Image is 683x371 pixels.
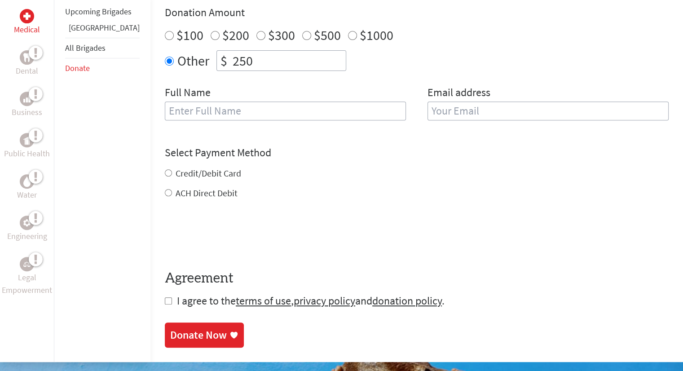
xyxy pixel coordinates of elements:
label: Email address [427,85,490,102]
p: Medical [14,23,40,36]
h4: Select Payment Method [165,146,669,160]
img: Medical [23,13,31,20]
input: Your Email [427,102,669,120]
a: donation policy [372,294,442,308]
a: terms of use [236,294,291,308]
div: Dental [20,50,34,65]
p: Dental [16,65,38,77]
img: Dental [23,53,31,62]
h4: Agreement [165,270,669,287]
a: All Brigades [65,43,106,53]
img: Business [23,95,31,102]
p: Business [12,106,42,119]
img: Public Health [23,136,31,145]
img: Engineering [23,219,31,226]
li: Donate [65,58,140,78]
p: Water [17,189,37,201]
a: EngineeringEngineering [7,216,47,243]
li: Upcoming Brigades [65,2,140,22]
p: Engineering [7,230,47,243]
div: Donate Now [170,328,227,342]
p: Legal Empowerment [2,271,52,296]
h4: Donation Amount [165,5,669,20]
p: Public Health [4,147,50,160]
a: Upcoming Brigades [65,6,132,17]
div: Public Health [20,133,34,147]
a: BusinessBusiness [12,92,42,119]
div: Business [20,92,34,106]
label: $200 [222,26,249,44]
div: Medical [20,9,34,23]
span: I agree to the , and . [177,294,445,308]
label: Credit/Debit Card [176,168,241,179]
label: $500 [314,26,341,44]
a: WaterWater [17,174,37,201]
a: privacy policy [294,294,355,308]
a: [GEOGRAPHIC_DATA] [69,22,140,33]
div: Water [20,174,34,189]
li: All Brigades [65,38,140,58]
div: Engineering [20,216,34,230]
label: $300 [268,26,295,44]
label: ACH Direct Debit [176,187,238,199]
label: $1000 [360,26,393,44]
div: Legal Empowerment [20,257,34,271]
a: DentalDental [16,50,38,77]
input: Enter Amount [231,51,346,71]
iframe: reCAPTCHA [165,217,301,252]
li: Panama [65,22,140,38]
a: MedicalMedical [14,9,40,36]
label: Full Name [165,85,211,102]
a: Public HealthPublic Health [4,133,50,160]
input: Enter Full Name [165,102,406,120]
label: Other [177,50,209,71]
img: Water [23,177,31,187]
a: Donate [65,63,90,73]
div: $ [217,51,231,71]
label: $100 [176,26,203,44]
img: Legal Empowerment [23,261,31,267]
a: Legal EmpowermentLegal Empowerment [2,257,52,296]
a: Donate Now [165,322,244,348]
